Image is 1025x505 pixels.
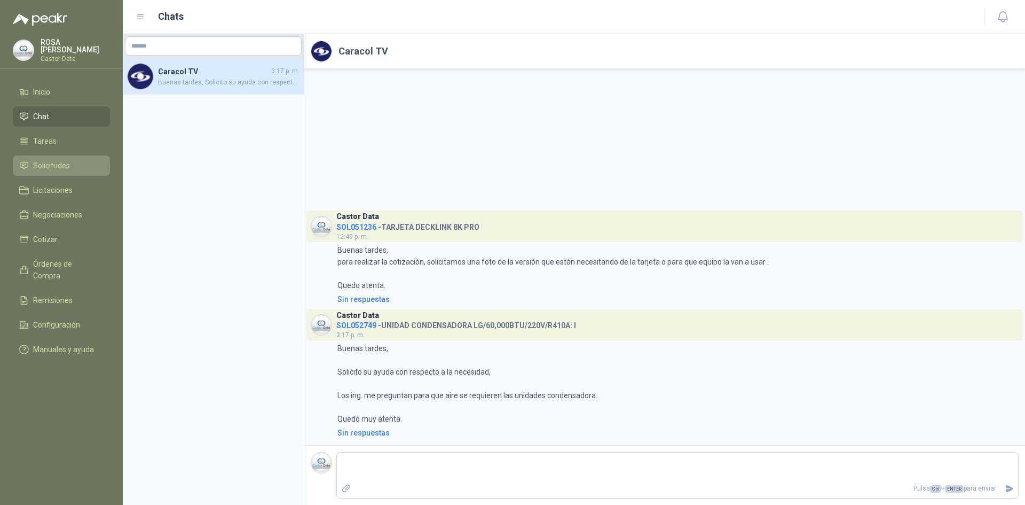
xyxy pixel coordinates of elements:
[271,66,299,76] span: 3:17 p. m.
[13,180,110,200] a: Licitaciones
[13,13,67,26] img: Logo peakr
[158,9,184,24] h1: Chats
[33,86,50,98] span: Inicio
[13,82,110,102] a: Inicio
[13,156,110,176] a: Solicitudes
[336,331,365,339] span: 3:17 p. m.
[13,40,34,60] img: Company Logo
[337,427,390,439] div: Sin respuestas
[335,427,1019,439] a: Sin respuestas
[13,290,110,310] a: Remisiones
[13,229,110,250] a: Cotizar
[337,479,355,498] label: Adjuntar archivos
[13,315,110,335] a: Configuración
[13,106,110,127] a: Chat
[336,233,368,240] span: 12:49 p. m.
[311,41,332,61] img: Company Logo
[33,319,80,331] span: Configuración
[336,321,376,330] span: SOL052749
[33,135,57,147] span: Tareas
[13,254,110,286] a: Órdenes de Compra
[13,131,110,151] a: Tareas
[336,220,479,230] h4: - TARJETA DECKLINK 8K PRO
[33,184,73,196] span: Licitaciones
[336,318,576,329] h4: - UNIDAD CONDENSADORA LG/60,000BTU/220V/R410A: I
[33,234,58,245] span: Cotizar
[335,293,1019,305] a: Sin respuestas
[33,258,100,282] span: Órdenes de Compra
[355,479,1001,498] p: Pulsa + para enviar
[336,313,379,318] h3: Castor Data
[33,160,70,172] span: Solicitudes
[123,59,304,95] a: Company LogoCaracol TV3:17 p. m.Buenas tardes, Solicito su ayuda con respecto a la necesidad, Los...
[337,244,769,291] p: Buenas tardes, para realizar la cotización, solicitamos una foto de la versión que están necesita...
[311,216,332,237] img: Company Logo
[128,64,153,89] img: Company Logo
[311,315,332,335] img: Company Logo
[337,293,390,305] div: Sin respuestas
[338,44,388,59] h2: Caracol TV
[337,343,599,425] p: Buenas tardes, Solicito su ayuda con respecto a la necesidad, Los ing. me preguntan para que aire...
[33,111,49,122] span: Chat
[158,77,299,88] span: Buenas tardes, Solicito su ayuda con respecto a la necesidad, Los ing. me preguntan para que aire...
[33,344,94,355] span: Manuales y ayuda
[33,209,82,221] span: Negociaciones
[13,339,110,360] a: Manuales y ayuda
[158,66,269,77] h4: Caracol TV
[945,485,964,493] span: ENTER
[33,294,73,306] span: Remisiones
[930,485,941,493] span: Ctrl
[336,223,376,231] span: SOL051236
[1000,479,1018,498] button: Enviar
[13,205,110,225] a: Negociaciones
[311,453,332,473] img: Company Logo
[336,214,379,220] h3: Castor Data
[41,38,110,53] p: ROSA [PERSON_NAME]
[41,56,110,62] p: Castor Data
